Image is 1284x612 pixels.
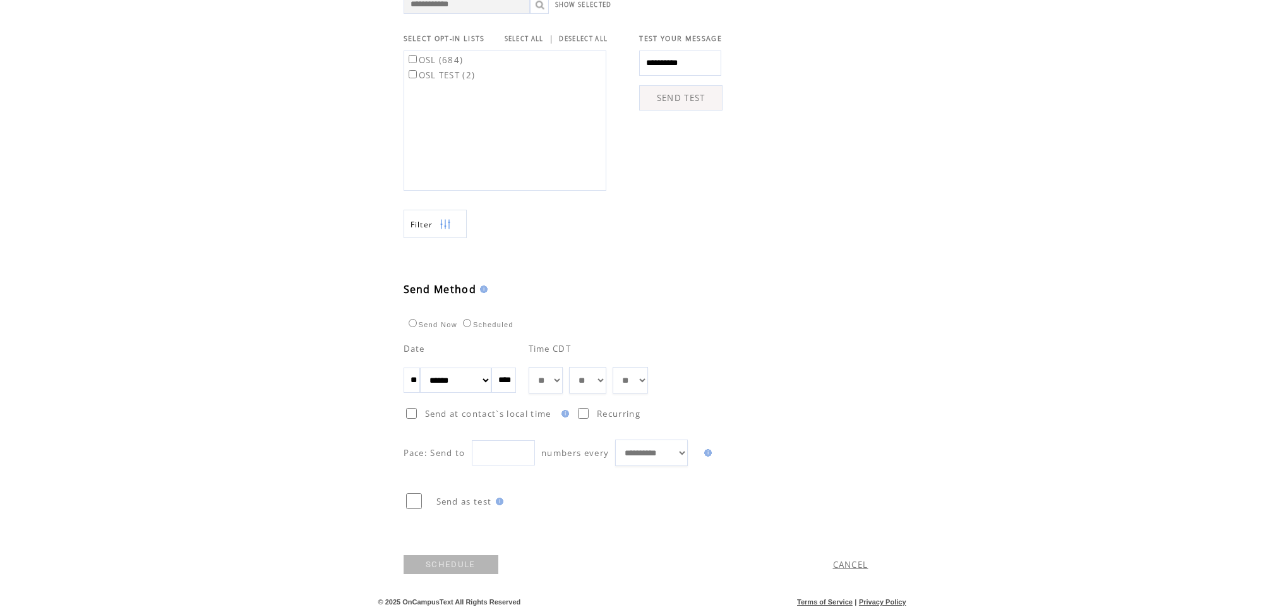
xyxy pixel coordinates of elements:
a: SHOW SELECTED [555,1,612,9]
a: SELECT ALL [505,35,544,43]
label: Send Now [405,321,457,328]
a: Terms of Service [797,598,853,606]
a: SCHEDULE [404,555,498,574]
span: Time CDT [529,343,572,354]
span: TEST YOUR MESSAGE [639,34,722,43]
img: help.gif [492,498,503,505]
span: Send as test [436,496,492,507]
img: help.gif [558,410,569,417]
span: © 2025 OnCampusText All Rights Reserved [378,598,521,606]
a: Filter [404,210,467,238]
span: Date [404,343,425,354]
label: Scheduled [460,321,513,328]
span: SELECT OPT-IN LISTS [404,34,485,43]
img: filters.png [440,210,451,239]
span: Show filters [411,219,433,230]
span: Send at contact`s local time [425,408,551,419]
a: SEND TEST [639,85,723,111]
input: Scheduled [463,319,471,327]
img: help.gif [700,449,712,457]
label: OSL TEST (2) [406,69,476,81]
input: Send Now [409,319,417,327]
span: Pace: Send to [404,447,465,459]
img: help.gif [476,285,488,293]
input: OSL TEST (2) [409,70,417,78]
span: numbers every [541,447,609,459]
input: OSL (684) [409,55,417,63]
span: Recurring [597,408,640,419]
a: DESELECT ALL [559,35,608,43]
span: Send Method [404,282,477,296]
a: CANCEL [833,559,868,570]
span: | [549,33,554,44]
span: | [855,598,856,606]
a: Privacy Policy [859,598,906,606]
label: OSL (684) [406,54,464,66]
